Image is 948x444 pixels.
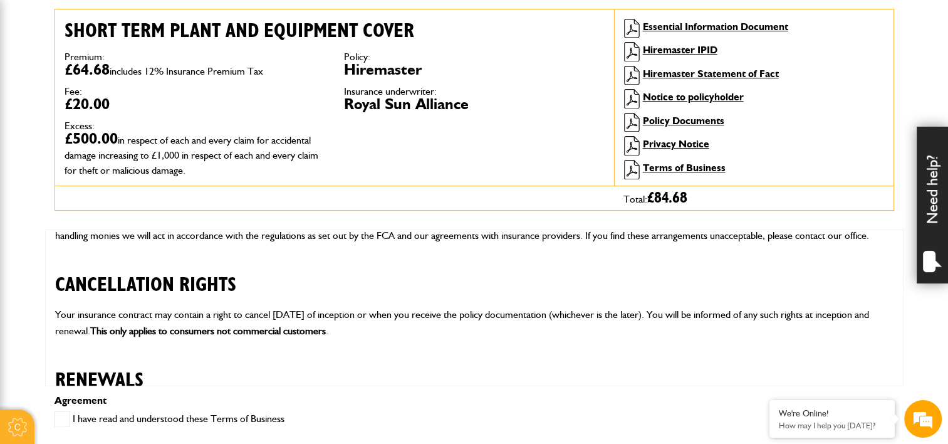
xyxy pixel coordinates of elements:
a: Privacy Notice [643,138,709,150]
div: Minimize live chat window [206,6,236,36]
dd: Royal Sun Alliance [344,97,605,112]
label: I have read and understood these Terms of Business [55,411,284,427]
a: Terms of Business [643,162,726,174]
div: Need help? [917,127,948,283]
a: Essential Information Document [643,21,788,33]
em: Start Chat [170,348,227,365]
p: How may I help you today? [779,421,885,430]
a: Policy Documents [643,115,724,127]
h2: Short term plant and equipment cover [65,19,605,43]
div: Total: [614,186,893,210]
input: Enter your email address [16,153,229,181]
h2: CANCELLATION RIGHTS [55,254,893,297]
input: Enter your phone number [16,190,229,218]
a: Hiremaster Statement of Fact [643,68,779,80]
span: in respect of each and every claim for accidental damage increasing to £1,000 in respect of each ... [65,134,318,176]
dt: Policy: [344,52,605,62]
strong: This only applies to consumers not commercial customers [90,325,326,337]
input: Enter your last name [16,116,229,144]
a: Hiremaster IPID [643,44,717,56]
span: 84.68 [654,191,687,206]
dt: Fee: [65,87,325,97]
p: Agreement [55,396,894,406]
span: £ [647,191,687,206]
div: We're Online! [779,408,885,419]
div: Chat with us now [65,70,211,87]
dd: £20.00 [65,97,325,112]
h2: RENEWALS [55,349,893,392]
dd: £64.68 [65,62,325,77]
textarea: Type your message and hit 'Enter' [16,227,229,337]
dd: Hiremaster [344,62,605,77]
a: Notice to policyholder [643,91,744,103]
span: includes 12% Insurance Premium Tax [110,65,263,77]
dt: Premium: [65,52,325,62]
img: d_20077148190_company_1631870298795_20077148190 [21,70,53,87]
dt: Insurance underwriter: [344,87,605,97]
p: Your insurance contract may contain a right to cancel [DATE] of inception or when you receive the... [55,307,893,339]
dt: Excess: [65,121,325,131]
dd: £500.00 [65,131,325,176]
